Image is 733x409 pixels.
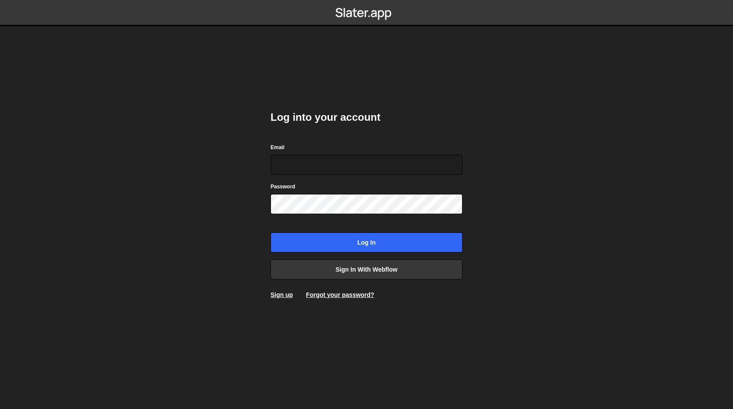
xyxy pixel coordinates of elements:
[271,291,293,298] a: Sign up
[271,110,462,124] h2: Log into your account
[271,259,462,279] a: Sign in with Webflow
[271,182,295,191] label: Password
[306,291,374,298] a: Forgot your password?
[271,143,284,152] label: Email
[271,232,462,252] input: Log in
